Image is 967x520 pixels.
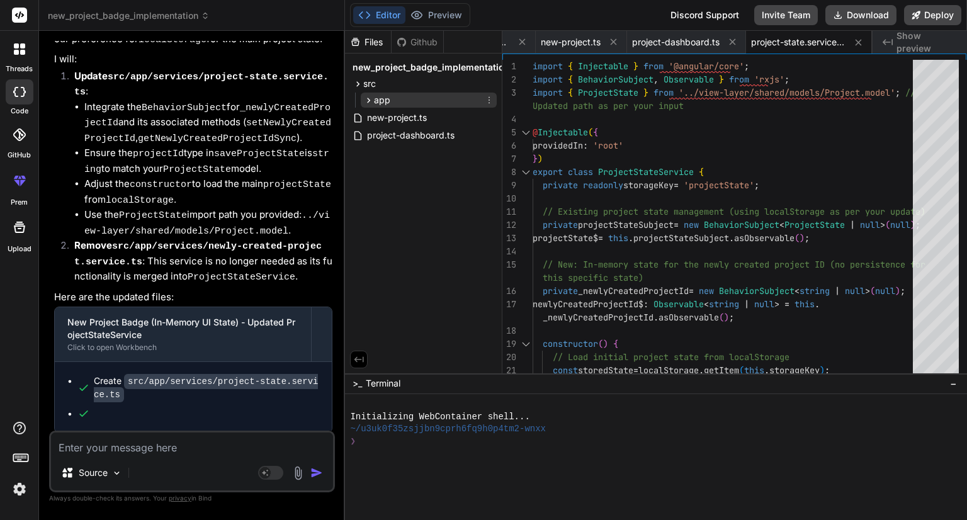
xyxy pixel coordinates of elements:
span: this [608,232,628,244]
label: threads [6,64,33,74]
span: ( [588,127,593,138]
span: BehaviorSubject [578,74,653,85]
span: // Existing project state management (using localS [543,206,795,217]
span: | [744,298,749,310]
span: ProjectStateService [598,166,694,178]
li: Integrate the for and its associated methods ( , ). [84,100,332,147]
code: setNewlyCreatedProjectId [84,118,331,144]
span: new-project.ts [366,110,428,125]
span: project-dashboard.ts [632,36,720,48]
span: Injectable [578,60,628,72]
button: − [947,373,959,393]
span: private [543,285,578,297]
span: localStorage [638,365,699,376]
li: : This service is no longer needed as its functionality is merged into . [64,239,332,285]
div: Files [345,36,391,48]
img: Pick Models [111,468,122,478]
span: ) [724,312,729,323]
div: Click to collapse the range. [517,337,534,351]
span: ; [825,365,830,376]
span: import [533,87,563,98]
span: storageKey [623,179,674,191]
div: 21 [502,364,516,377]
span: ; [744,60,749,72]
span: { [699,166,704,178]
span: 'rxjs' [754,74,784,85]
span: providedIn [533,140,583,151]
span: from [643,60,664,72]
div: Github [392,36,443,48]
span: this specific state) [543,272,643,283]
div: Click to collapse the range. [517,126,534,139]
div: 18 [502,324,516,337]
span: // [905,87,915,98]
label: Upload [8,244,31,254]
span: ; [805,232,810,244]
div: Discord Support [663,5,747,25]
span: export [533,166,563,178]
span: _newlyCreatedProjectId [543,312,653,323]
span: BehaviorSubject [719,285,795,297]
div: 7 [502,152,516,166]
span: this [795,298,815,310]
span: const [553,365,578,376]
span: Updated path as per your input [533,100,684,111]
div: 14 [502,245,516,258]
div: 17 [502,298,516,311]
span: . [815,298,820,310]
span: getItem [704,365,739,376]
span: : [583,140,588,151]
li: Adjust the to load the main from . [84,177,332,208]
span: ; [895,87,900,98]
span: = [674,179,679,191]
span: ( [739,365,744,376]
span: { [568,87,573,98]
img: settings [9,478,30,500]
span: new_project_badge_implementation [353,61,510,74]
code: projectId [133,149,184,159]
code: saveProjectState [214,149,305,159]
span: ; [729,312,734,323]
button: Deploy [904,5,961,25]
span: Terminal [366,377,400,390]
span: this [744,365,764,376]
span: projectState$ [533,232,598,244]
code: ../view-layer/shared/models/Project.model [84,210,330,237]
p: Source [79,466,108,479]
img: icon [310,466,323,479]
strong: Remove [74,239,322,267]
div: 20 [502,351,516,364]
code: string [84,149,329,175]
span: { [568,74,573,85]
code: BehaviorSubject [142,103,227,113]
span: < [704,298,709,310]
span: Injectable [538,127,588,138]
span: = [633,365,638,376]
span: ) [800,232,805,244]
span: >_ [353,377,362,390]
div: 5 [502,126,516,139]
span: readonly [583,179,623,191]
span: , [653,74,659,85]
div: 10 [502,192,516,205]
span: . [729,232,734,244]
span: torage as per your update) [795,206,925,217]
span: asObservable [659,312,719,323]
span: − [950,377,957,390]
span: asObservable [734,232,795,244]
div: 6 [502,139,516,152]
span: // Load initial project state from localStorage [553,351,789,363]
span: ) [538,153,543,164]
span: < [779,219,784,230]
span: string [709,298,739,310]
span: import [533,74,563,85]
span: | [850,219,855,230]
div: 12 [502,218,516,232]
label: code [11,106,28,116]
li: : [64,69,332,239]
div: 4 [502,113,516,126]
span: > [865,285,870,297]
span: . [699,365,704,376]
span: { [613,338,618,349]
span: '@angular/core' [669,60,744,72]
